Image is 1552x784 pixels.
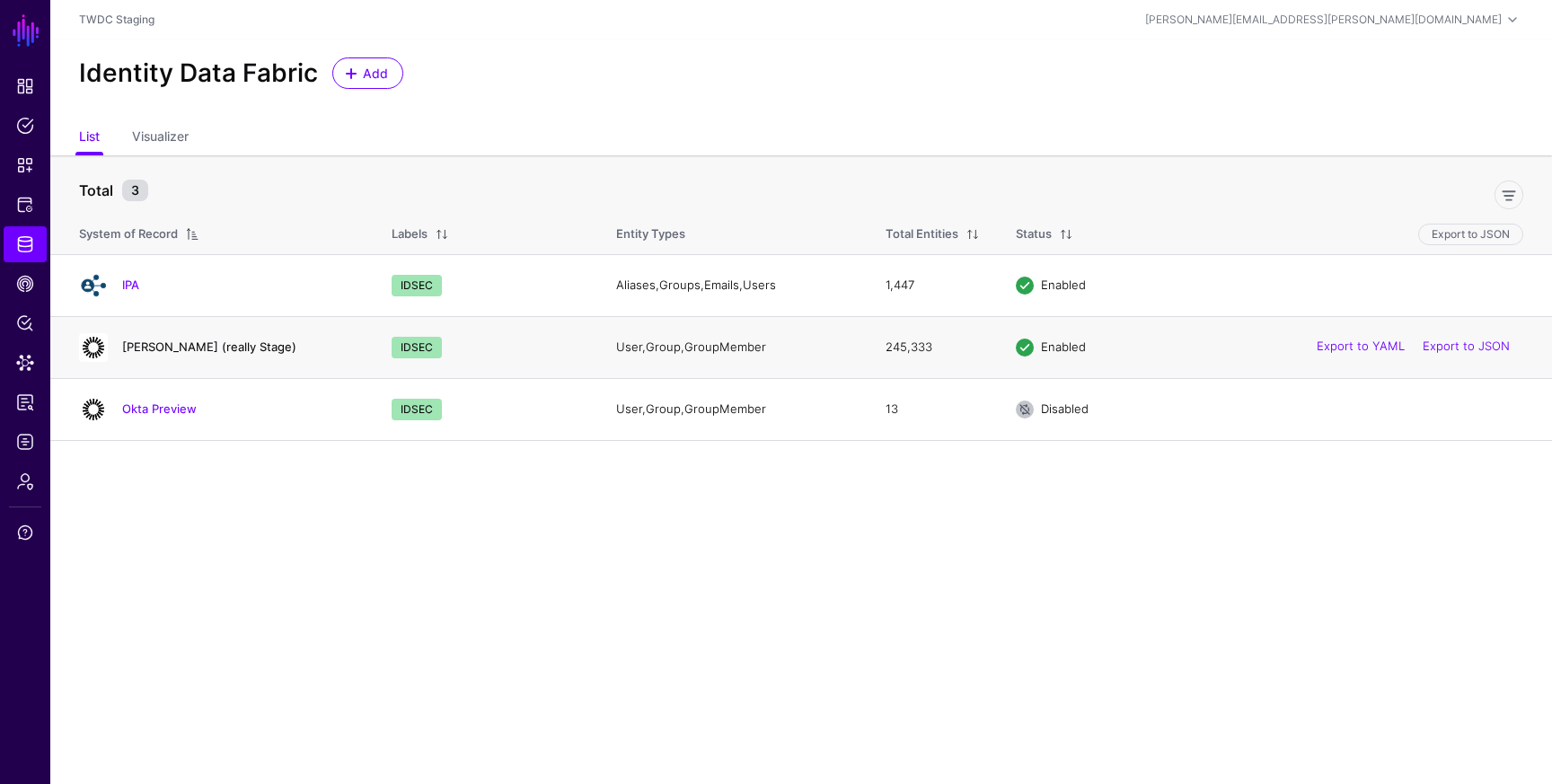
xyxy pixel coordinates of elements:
div: [PERSON_NAME][EMAIL_ADDRESS][PERSON_NAME][DOMAIN_NAME] [1145,12,1502,28]
td: User, Group, GroupMember [598,316,868,378]
h2: Identity Data Fabric [79,58,318,89]
a: Export to YAML [1317,339,1405,354]
td: User, Group, GroupMember [598,378,868,440]
span: CAEP Hub [16,275,34,293]
span: IDSEC [392,399,442,420]
a: List [79,121,100,155]
img: svg+xml;base64,PD94bWwgdmVyc2lvbj0iMS4wIiBlbmNvZGluZz0iVVRGLTgiIHN0YW5kYWxvbmU9Im5vIj8+CjwhLS0gQ3... [79,271,108,300]
img: svg+xml;base64,PHN2ZyB3aWR0aD0iNjQiIGhlaWdodD0iNjQiIHZpZXdCb3g9IjAgMCA2NCA2NCIgZmlsbD0ibm9uZSIgeG... [79,333,108,362]
span: Admin [16,472,34,490]
span: Identity Data Fabric [16,235,34,253]
a: Logs [4,424,47,460]
div: Labels [392,225,428,243]
strong: Total [79,181,113,199]
a: IPA [122,277,139,292]
a: Snippets [4,147,47,183]
a: Policies [4,108,47,144]
span: Support [16,524,34,542]
td: 245,333 [868,316,998,378]
a: Okta Preview [122,401,197,416]
a: Dashboard [4,68,47,104]
a: Export to JSON [1423,339,1510,354]
a: TWDC Staging [79,13,154,26]
a: Protected Systems [4,187,47,223]
span: Enabled [1041,339,1086,354]
a: Reports [4,384,47,420]
span: IDSEC [392,275,442,296]
span: Add [361,64,391,83]
a: CAEP Hub [4,266,47,302]
span: Protected Systems [16,196,34,214]
span: Reports [16,393,34,411]
button: Export to JSON [1418,224,1523,245]
div: System of Record [79,225,178,243]
span: Logs [16,433,34,451]
span: Data Lens [16,354,34,372]
small: 3 [122,180,148,201]
span: Enabled [1041,277,1086,292]
a: Identity Data Fabric [4,226,47,262]
span: Entity Types [616,226,685,241]
span: Snippets [16,156,34,174]
img: svg+xml;base64,PHN2ZyB3aWR0aD0iNjQiIGhlaWdodD0iNjQiIHZpZXdCb3g9IjAgMCA2NCA2NCIgZmlsbD0ibm9uZSIgeG... [79,395,108,424]
a: Policy Lens [4,305,47,341]
a: Admin [4,463,47,499]
a: SGNL [11,11,41,50]
td: 1,447 [868,254,998,316]
a: [PERSON_NAME] (really Stage) [122,339,296,354]
span: Policy Lens [16,314,34,332]
span: IDSEC [392,337,442,358]
a: Visualizer [132,121,189,155]
div: Total Entities [886,225,958,243]
td: Aliases, Groups, Emails, Users [598,254,868,316]
td: 13 [868,378,998,440]
a: Add [332,57,403,89]
span: Dashboard [16,77,34,95]
span: Policies [16,117,34,135]
a: Data Lens [4,345,47,381]
div: Status [1016,225,1052,243]
span: Disabled [1041,401,1089,416]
